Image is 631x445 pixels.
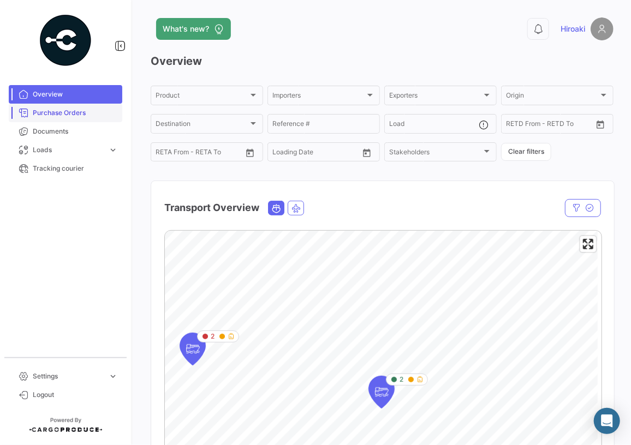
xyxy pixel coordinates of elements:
[529,122,570,129] input: To
[180,333,206,365] div: Map marker
[272,150,288,158] input: From
[269,201,284,215] button: Ocean
[592,116,609,133] button: Open calendar
[506,93,599,101] span: Origin
[594,408,620,434] div: Abrir Intercom Messenger
[389,150,482,158] span: Stakeholders
[156,150,171,158] input: From
[33,371,104,381] span: Settings
[108,145,118,155] span: expand_more
[211,332,215,341] span: 2
[295,150,336,158] input: To
[33,108,118,118] span: Purchase Orders
[561,23,585,34] span: Hiroaki
[108,371,118,381] span: expand_more
[9,122,122,141] a: Documents
[156,122,248,129] span: Destination
[242,145,258,161] button: Open calendar
[368,376,395,408] div: Map marker
[591,17,614,40] img: placeholder-user.png
[9,159,122,178] a: Tracking courier
[156,93,248,101] span: Product
[156,18,231,40] button: What's new?
[501,143,551,161] button: Clear filters
[164,200,259,215] h4: Transport Overview
[580,236,596,252] button: Enter fullscreen
[33,145,104,155] span: Loads
[288,201,303,215] button: Air
[151,53,614,69] h3: Overview
[33,127,118,136] span: Documents
[33,390,118,400] span: Logout
[506,122,521,129] input: From
[272,93,365,101] span: Importers
[178,150,219,158] input: To
[9,85,122,104] a: Overview
[359,145,375,161] button: Open calendar
[38,13,93,68] img: powered-by.png
[389,93,482,101] span: Exporters
[33,89,118,99] span: Overview
[9,104,122,122] a: Purchase Orders
[400,375,403,384] span: 2
[33,164,118,173] span: Tracking courier
[163,23,209,34] span: What's new?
